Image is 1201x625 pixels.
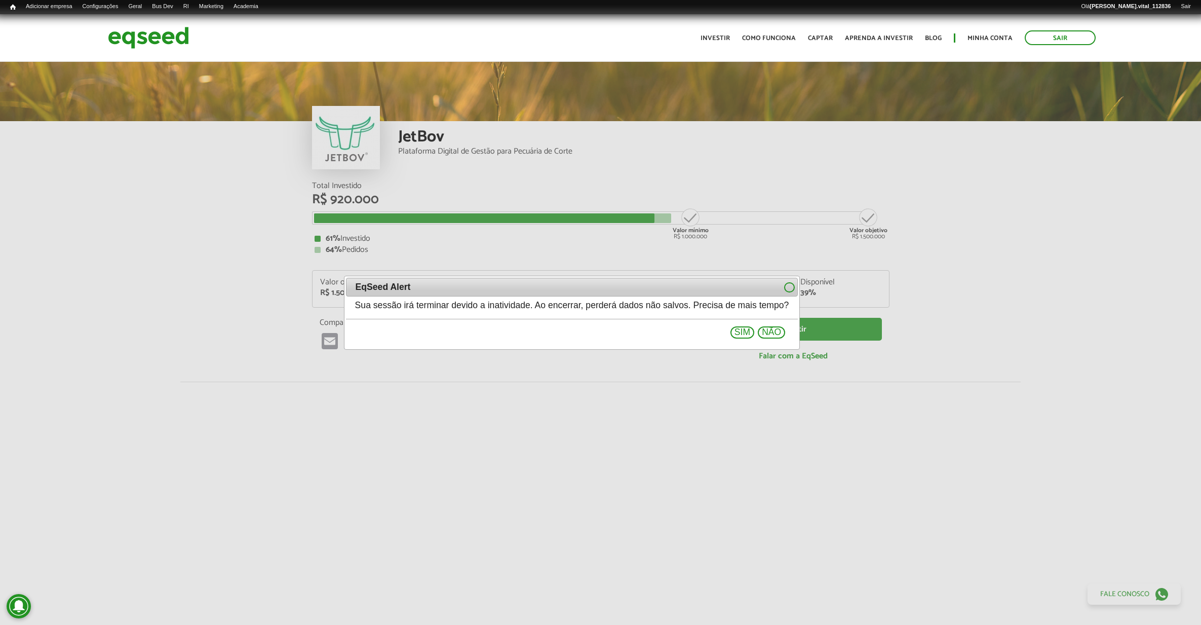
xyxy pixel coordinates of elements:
a: Geral [123,3,147,11]
a: Sair [1025,30,1096,45]
a: Blog [925,35,942,42]
span: EqSeed Alert [356,283,745,292]
img: EqSeed [108,24,189,51]
a: Início [5,3,21,12]
a: Academia [228,3,263,11]
strong: [PERSON_NAME].vital_112836 [1090,3,1171,9]
a: Bus Dev [147,3,178,11]
a: Configurações [78,3,124,11]
a: Adicionar empresa [21,3,78,11]
span: Início [10,4,16,11]
a: Aprenda a investir [845,35,913,42]
a: Como funciona [742,35,796,42]
div: Sua sessão irá terminar devido a inatividade. Ao encerrar, perderá dados não salvos. Precisa de m... [346,297,798,314]
a: Olá[PERSON_NAME].vital_112836 [1076,3,1176,11]
a: Minha conta [967,35,1013,42]
a: Marketing [194,3,228,11]
button: Sim [730,326,754,339]
a: Investir [701,35,730,42]
a: Sair [1176,3,1196,11]
button: Não [758,326,785,339]
a: Captar [808,35,833,42]
a: RI [178,3,194,11]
